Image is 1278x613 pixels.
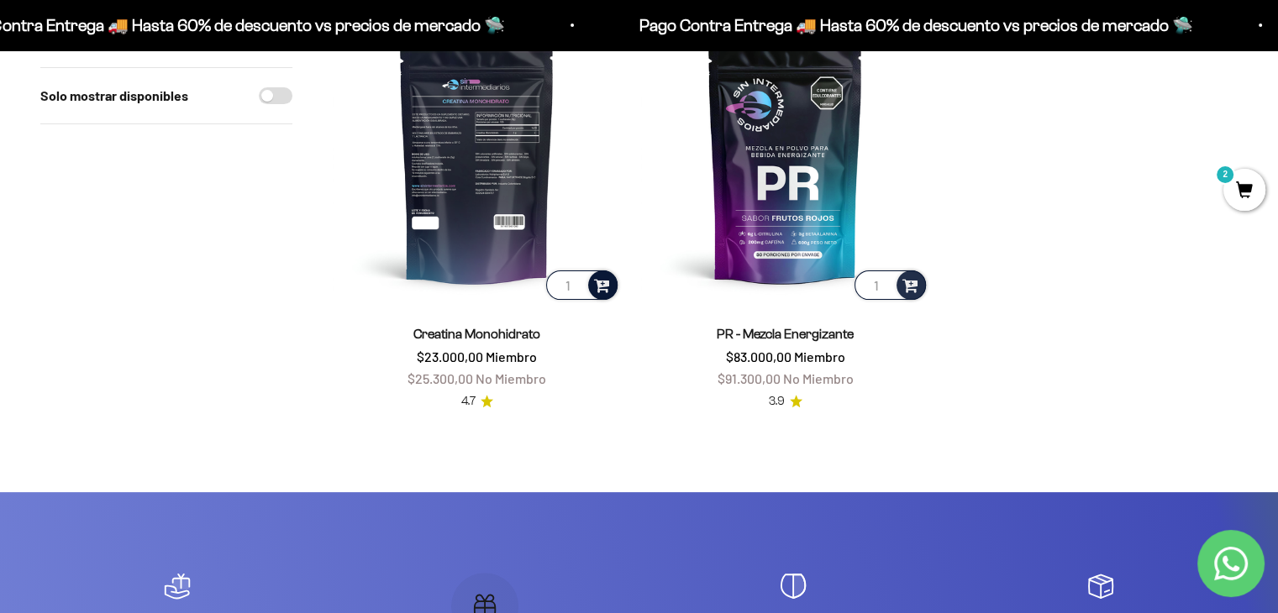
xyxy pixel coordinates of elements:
[769,392,802,411] a: 3.93.9 de 5.0 estrellas
[461,392,476,411] span: 4.7
[461,392,493,411] a: 4.74.7 de 5.0 estrellas
[417,348,483,364] span: $23.000,00
[413,327,540,341] a: Creatina Monohidrato
[717,327,854,341] a: PR - Mezcla Energizante
[718,370,781,386] span: $91.300,00
[794,348,845,364] span: Miembro
[1215,165,1235,185] mark: 2
[726,348,792,364] span: $83.000,00
[769,392,785,411] span: 3.9
[476,370,546,386] span: No Miembro
[40,85,188,107] label: Solo mostrar disponibles
[783,370,854,386] span: No Miembro
[408,370,473,386] span: $25.300,00
[1223,182,1265,201] a: 2
[486,348,537,364] span: Miembro
[637,12,1191,39] p: Pago Contra Entrega 🚚 Hasta 60% de descuento vs precios de mercado 🛸
[333,15,621,303] img: Creatina Monohidrato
